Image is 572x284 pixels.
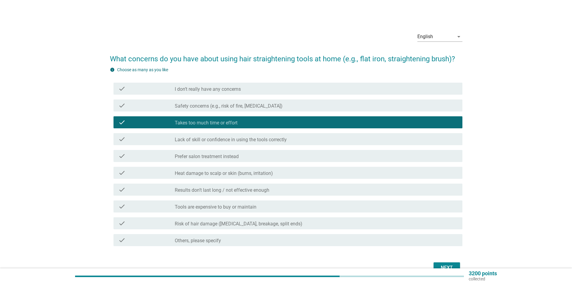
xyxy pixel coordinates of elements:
[175,187,269,193] label: Results don’t last long / not effective enough
[118,85,126,92] i: check
[455,33,462,40] i: arrow_drop_down
[118,102,126,109] i: check
[110,67,115,72] i: info
[175,238,221,244] label: Others, please specify
[118,237,126,244] i: check
[175,103,283,109] label: Safety concerns (e.g., risk of fire, [MEDICAL_DATA])
[434,262,460,273] button: Next
[469,271,497,276] p: 3200 points
[118,119,126,126] i: check
[118,136,126,143] i: check
[438,264,455,271] div: Next
[175,204,256,210] label: Tools are expensive to buy or maintain
[175,86,241,92] label: I don’t really have any concerns
[118,152,126,160] i: check
[118,186,126,193] i: check
[118,203,126,210] i: check
[175,137,287,143] label: Lack of skill or confidence in using the tools correctly
[117,67,168,72] label: Choose as many as you like
[110,47,462,64] h2: What concerns do you have about using hair straightening tools at home (e.g., flat iron, straight...
[175,170,273,176] label: Heat damage to scalp or skin (burns, irritation)
[469,276,497,282] p: collected
[118,169,126,176] i: check
[417,34,433,39] div: English
[175,221,302,227] label: Risk of hair damage ([MEDICAL_DATA], breakage, split ends)
[175,154,239,160] label: Prefer salon treatment instead
[175,120,238,126] label: Takes too much time or effort
[118,220,126,227] i: check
